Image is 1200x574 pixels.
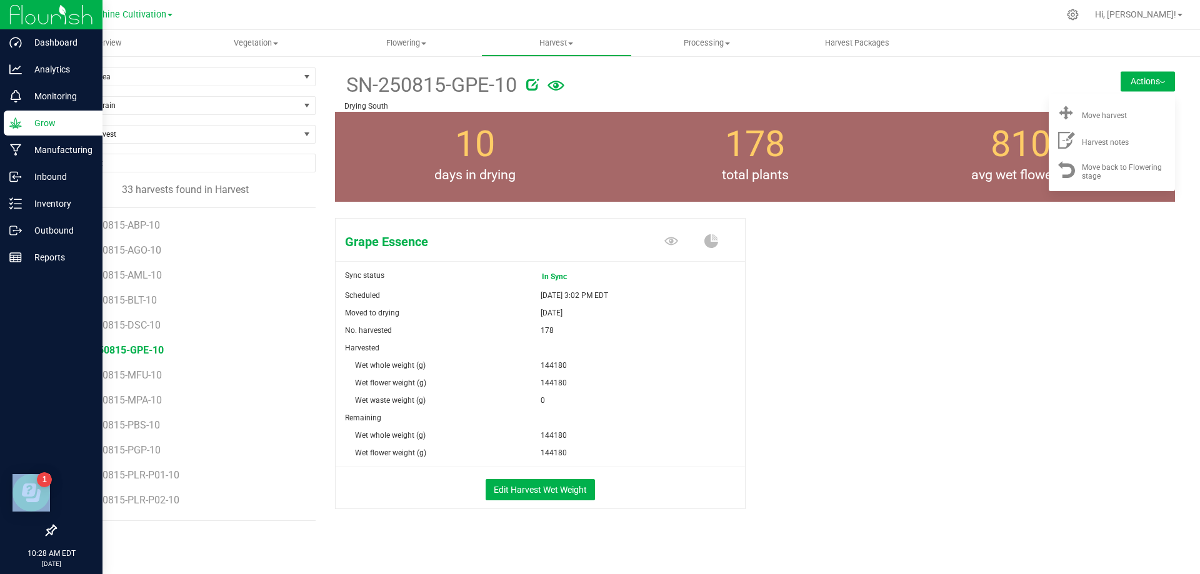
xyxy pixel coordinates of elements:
[76,294,157,306] span: SN-250815-BLT-10
[541,322,554,339] span: 178
[481,30,632,56] a: Harvest
[541,374,567,392] span: 144180
[55,182,316,197] div: 33 harvests found in Harvest
[541,427,567,444] span: 144180
[72,37,138,49] span: Overview
[9,251,22,264] inline-svg: Reports
[76,344,164,356] span: SN-250815-GPE-10
[12,474,50,512] iframe: Resource center
[1121,71,1175,91] button: Actions
[725,123,785,165] span: 178
[345,344,379,352] span: Harvested
[336,232,608,251] span: Grape Essence
[82,9,166,20] span: Sunshine Cultivation
[22,89,97,104] p: Monitoring
[22,169,97,184] p: Inbound
[355,379,426,387] span: Wet flower weight (g)
[76,419,160,431] span: SN-250815-PBS-10
[22,223,97,238] p: Outbound
[76,319,161,331] span: SN-250815-DSC-10
[76,269,162,281] span: SN-250815-AML-10
[181,30,331,56] a: Vegetation
[615,166,895,186] span: total plants
[9,224,22,237] inline-svg: Outbound
[335,166,615,186] span: days in drying
[541,287,608,304] span: [DATE] 3:02 PM EDT
[331,30,481,56] a: Flowering
[9,90,22,102] inline-svg: Monitoring
[486,479,595,500] button: Edit Harvest Wet Weight
[56,154,315,172] input: NO DATA FOUND
[76,244,161,256] span: SN-250815-AGO-10
[76,469,179,481] span: SN-250815-PLR-P01-10
[30,30,181,56] a: Overview
[808,37,906,49] span: Harvest Packages
[56,68,299,86] span: Filter by area
[22,250,97,265] p: Reports
[1095,9,1176,19] span: Hi, [PERSON_NAME]!
[455,123,495,165] span: 10
[344,112,606,202] group-info-box: Days in drying
[542,268,592,285] span: In Sync
[181,37,331,49] span: Vegetation
[345,291,380,300] span: Scheduled
[482,37,631,49] span: Harvest
[22,196,97,211] p: Inventory
[344,70,517,101] span: SN-250815-GPE-10
[76,444,161,456] span: SN-250815-PGP-10
[355,448,426,457] span: Wet flower weight (g)
[9,36,22,49] inline-svg: Dashboard
[624,112,886,202] group-info-box: Total number of plants
[541,444,567,462] span: 144180
[9,171,22,183] inline-svg: Inbound
[299,68,315,86] span: select
[345,413,381,422] span: Remaining
[345,271,384,280] span: Sync status
[782,30,932,56] a: Harvest Packages
[1082,163,1162,181] span: Move back to Flowering stage
[632,30,782,56] a: Processing
[9,63,22,76] inline-svg: Analytics
[331,37,481,49] span: Flowering
[76,394,162,406] span: SN-250815-MPA-10
[541,267,593,287] span: In Sync
[1065,9,1081,21] div: Manage settings
[9,117,22,129] inline-svg: Grow
[991,123,1079,165] span: 810 g
[56,97,299,114] span: Filter by Strain
[22,116,97,131] p: Grow
[541,357,567,374] span: 144180
[904,112,1166,202] group-info-box: Average wet flower weight
[355,396,426,405] span: Wet waste weight (g)
[895,166,1175,186] span: avg wet flower weight
[632,37,782,49] span: Processing
[76,494,179,506] span: SN-250815-PLR-P02-10
[1082,138,1129,147] span: Harvest notes
[345,326,392,335] span: No. harvested
[76,219,160,231] span: SN-250815-ABP-10
[22,62,97,77] p: Analytics
[9,197,22,210] inline-svg: Inventory
[345,309,399,317] span: Moved to drying
[6,559,97,568] p: [DATE]
[355,361,426,370] span: Wet whole weight (g)
[22,142,97,157] p: Manufacturing
[541,392,545,409] span: 0
[76,369,162,381] span: SN-250815-MFU-10
[344,101,1026,112] p: Drying South
[355,431,426,440] span: Wet whole weight (g)
[1082,111,1127,120] span: Move harvest
[76,519,179,531] span: SN-250815-PLR-P03-10
[22,35,97,50] p: Dashboard
[37,472,52,487] iframe: Resource center unread badge
[541,304,562,322] span: [DATE]
[9,144,22,156] inline-svg: Manufacturing
[6,548,97,559] p: 10:28 AM EDT
[56,126,299,143] span: Find a Harvest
